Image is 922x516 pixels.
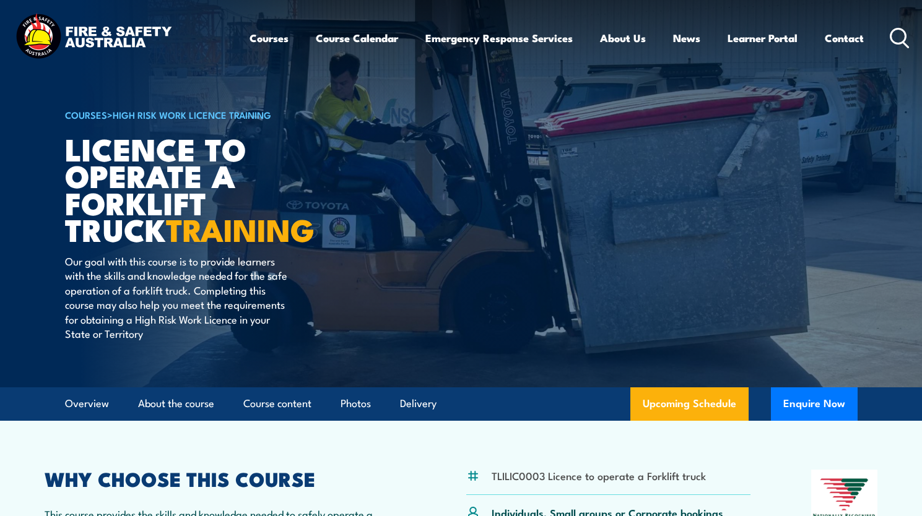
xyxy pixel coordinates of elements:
[728,22,798,54] a: Learner Portal
[45,470,406,487] h2: WHY CHOOSE THIS COURSE
[630,387,749,421] a: Upcoming Schedule
[316,22,398,54] a: Course Calendar
[600,22,646,54] a: About Us
[492,468,706,483] li: TLILIC0003 Licence to operate a Forklift truck
[138,387,214,420] a: About the course
[243,387,311,420] a: Course content
[771,387,858,421] button: Enquire Now
[825,22,864,54] a: Contact
[113,108,271,121] a: High Risk Work Licence Training
[250,22,289,54] a: Courses
[65,387,109,420] a: Overview
[400,387,437,420] a: Delivery
[341,387,371,420] a: Photos
[673,22,700,54] a: News
[65,108,107,121] a: COURSES
[65,254,291,340] p: Our goal with this course is to provide learners with the skills and knowledge needed for the saf...
[65,107,371,122] h6: >
[65,135,371,242] h1: Licence to operate a forklift truck
[425,22,573,54] a: Emergency Response Services
[166,205,315,252] strong: TRAINING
